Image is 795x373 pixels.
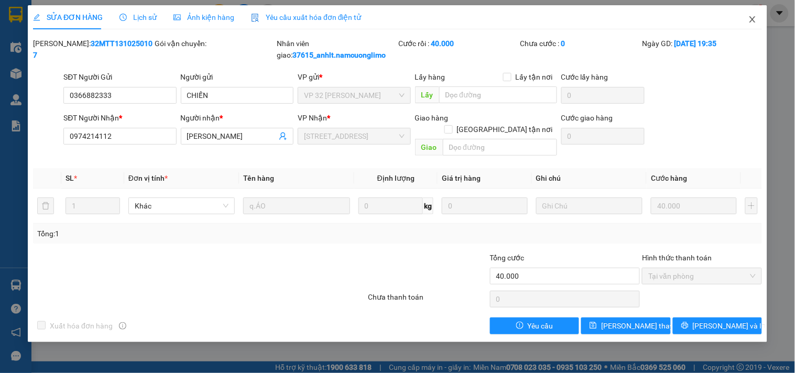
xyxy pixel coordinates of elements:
[398,38,518,49] div: Cước rồi :
[748,15,757,24] span: close
[581,317,670,334] button: save[PERSON_NAME] thay đổi
[298,71,410,83] div: VP gửi
[181,71,293,83] div: Người gửi
[490,317,579,334] button: exclamation-circleYêu cầu
[173,13,234,21] span: Ảnh kiện hàng
[243,174,274,182] span: Tên hàng
[651,174,687,182] span: Cước hàng
[642,254,712,262] label: Hình thức thanh toán
[674,39,716,48] b: [DATE] 19:35
[415,73,445,81] span: Lấy hàng
[423,198,433,214] span: kg
[33,13,103,21] span: SỬA ĐƠN HÀNG
[33,38,153,61] div: [PERSON_NAME]:
[292,51,386,59] b: 37615_anhlt.namcuonglimo
[561,87,645,104] input: Cước lấy hàng
[66,174,74,182] span: SL
[601,320,685,332] span: [PERSON_NAME] thay đổi
[520,38,640,49] div: Chưa cước :
[681,322,689,330] span: printer
[63,71,176,83] div: SĐT Người Gửi
[561,128,645,145] input: Cước giao hàng
[561,73,608,81] label: Cước lấy hàng
[367,291,488,310] div: Chưa thanh toán
[590,322,597,330] span: save
[155,38,275,49] div: Gói vận chuyển:
[63,112,176,124] div: SĐT Người Nhận
[37,198,54,214] button: delete
[33,14,40,21] span: edit
[532,168,647,189] th: Ghi chú
[415,139,443,156] span: Giao
[453,124,557,135] span: [GEOGRAPHIC_DATA] tận nơi
[415,86,439,103] span: Lấy
[651,198,737,214] input: 0
[443,139,557,156] input: Dọc đường
[642,38,761,49] div: Ngày GD:
[377,174,415,182] span: Định lượng
[511,71,557,83] span: Lấy tận nơi
[648,268,755,284] span: Tại văn phòng
[415,114,449,122] span: Giao hàng
[536,198,642,214] input: Ghi Chú
[128,174,168,182] span: Đơn vị tính
[516,322,524,330] span: exclamation-circle
[431,39,454,48] b: 40.000
[442,174,481,182] span: Giá trị hàng
[304,128,404,144] span: 142 Hai Bà Trưng
[279,132,287,140] span: user-add
[46,320,117,332] span: Xuất hóa đơn hàng
[181,112,293,124] div: Người nhận
[561,114,613,122] label: Cước giao hàng
[745,198,758,214] button: plus
[439,86,557,103] input: Dọc đường
[243,198,350,214] input: VD: Bàn, Ghế
[561,39,565,48] b: 0
[298,114,327,122] span: VP Nhận
[528,320,553,332] span: Yêu cầu
[442,198,528,214] input: 0
[33,39,153,59] b: 32MTT1310250107
[490,254,525,262] span: Tổng cước
[673,317,762,334] button: printer[PERSON_NAME] và In
[251,13,362,21] span: Yêu cầu xuất hóa đơn điện tử
[119,13,157,21] span: Lịch sử
[251,14,259,22] img: icon
[119,14,127,21] span: clock-circle
[119,322,126,330] span: info-circle
[693,320,766,332] span: [PERSON_NAME] và In
[738,5,767,35] button: Close
[277,38,396,61] div: Nhân viên giao:
[304,87,404,103] span: VP 32 Mạc Thái Tổ
[173,14,181,21] span: picture
[37,228,308,239] div: Tổng: 1
[135,198,228,214] span: Khác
